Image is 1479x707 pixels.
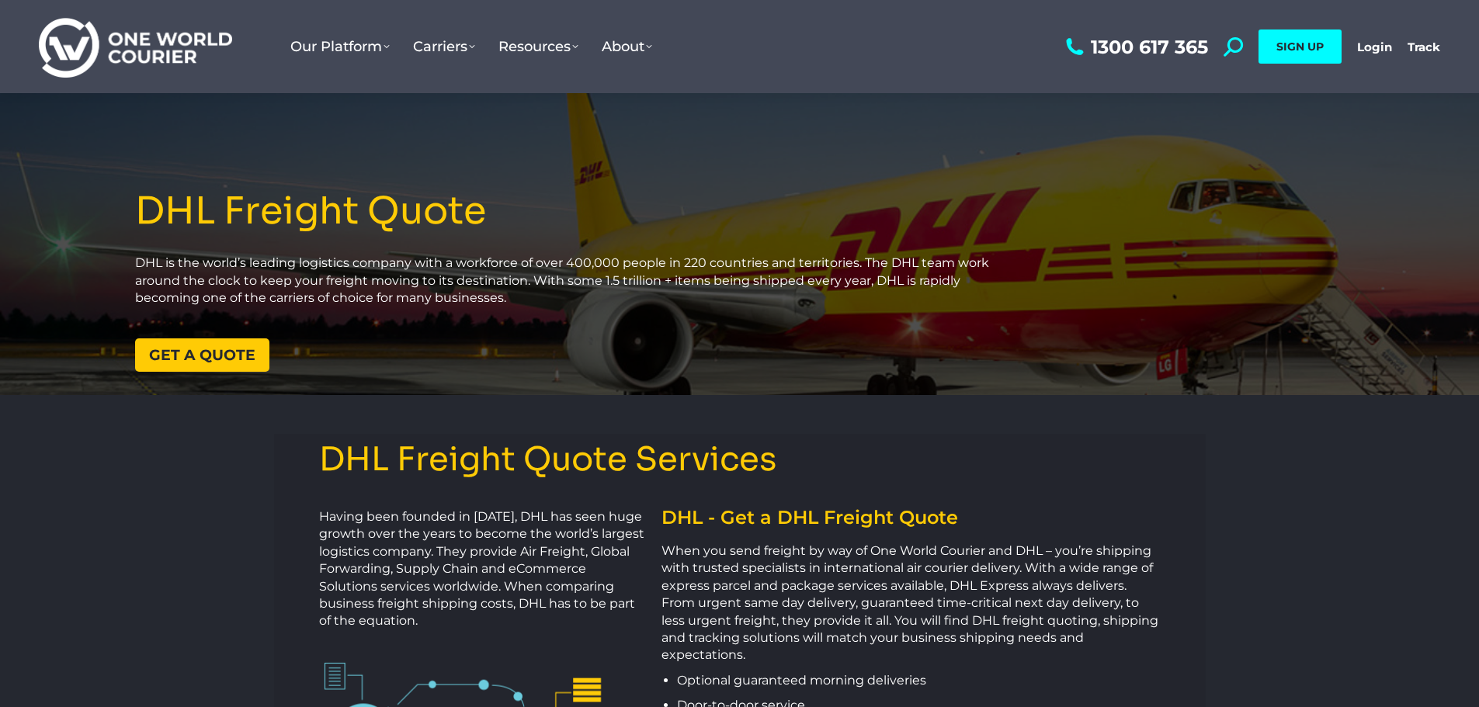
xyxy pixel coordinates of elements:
[290,38,390,55] span: Our Platform
[1408,40,1440,54] a: Track
[319,508,647,630] p: Having been founded in [DATE], DHL has seen huge growth over the years to become the world’s larg...
[135,255,1013,307] p: DHL is the world’s leading logistics company with a workforce of over 400,000 people in 220 count...
[1276,40,1324,54] span: SIGN UP
[487,23,590,71] a: Resources
[1259,29,1342,64] a: SIGN UP
[661,508,1159,527] h2: DHL - Get a DHL Freight Quote
[1357,40,1392,54] a: Login
[149,348,255,362] span: Get a quote
[413,38,475,55] span: Carriers
[319,442,1161,477] h3: DHL Freight Quote Services
[39,16,232,78] img: One World Courier
[498,38,578,55] span: Resources
[602,38,652,55] span: About
[401,23,487,71] a: Carriers
[661,542,1159,664] p: When you send freight by way of One World Courier and DHL – you’re shipping with trusted speciali...
[135,338,269,372] a: Get a quote
[590,23,664,71] a: About
[1062,37,1208,57] a: 1300 617 365
[279,23,401,71] a: Our Platform
[135,191,1013,232] h1: DHL Freight Quote
[677,672,1159,689] p: Optional guaranteed morning deliveries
